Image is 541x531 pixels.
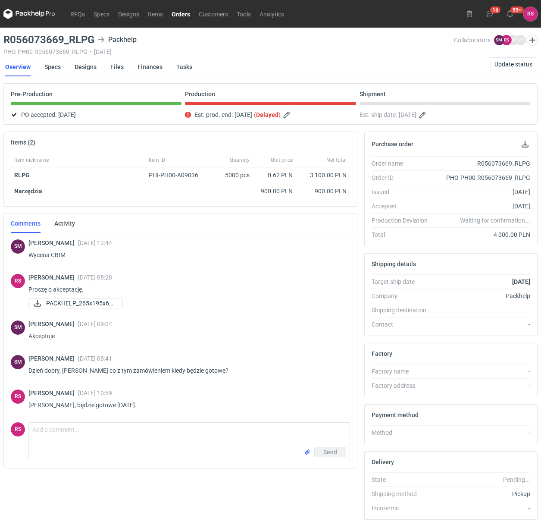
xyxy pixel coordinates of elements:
[78,239,112,246] span: [DATE] 12:44
[11,214,41,233] a: Comments
[66,9,89,19] a: RFQs
[144,9,167,19] a: Items
[282,110,293,120] button: Edit estimated production end date
[503,7,517,21] button: 99+
[28,331,343,341] p: Akceptuje
[372,230,435,239] div: Total
[28,239,78,246] span: [PERSON_NAME]
[210,167,253,183] div: 5000 pcs
[372,306,435,314] div: Shipping destination
[78,274,112,281] span: [DATE] 08:28
[372,292,435,300] div: Company
[176,57,192,76] a: Tasks
[372,202,435,211] div: Accepted
[98,35,137,45] div: Packhelp
[28,284,343,295] p: Proszę o akceptację.
[435,381,530,390] div: -
[28,298,123,308] a: PACKHELP_265x195x60 ...
[14,188,42,195] strong: Narzędzia
[360,91,386,97] p: Shipment
[494,61,532,67] span: Update status
[11,390,25,404] figcaption: RS
[372,428,435,437] div: Method
[185,110,356,120] div: Est. prod. end:
[300,171,347,179] div: 3 100.00 PLN
[483,7,497,21] button: 15
[418,110,428,120] button: Edit estimated shipping date
[278,111,281,118] em: )
[326,157,347,163] span: Net total
[75,57,97,76] a: Designs
[501,35,512,45] figcaption: RS
[435,202,530,211] div: [DATE]
[89,9,114,19] a: Specs
[185,91,215,97] p: Production
[435,320,530,329] div: -
[255,9,288,19] a: Analytics
[454,37,491,44] span: Collaborators
[230,157,250,163] span: Quantity
[372,188,435,196] div: Issued
[149,157,165,163] span: Item ID
[372,475,435,484] div: State
[3,48,454,55] div: PHO-PH00-R056073669_RLPG [DATE]
[435,230,530,239] div: 4 000.00 PLN
[372,261,416,267] h2: Shipping details
[372,412,419,418] h2: Payment method
[314,447,346,457] button: Send
[11,274,25,288] div: Rafał Stani
[435,490,530,498] div: Pickup
[491,57,536,71] button: Update status
[44,57,61,76] a: Specs
[523,7,538,21] button: RS
[78,390,112,396] span: [DATE] 10:59
[194,9,232,19] a: Customers
[14,172,30,179] strong: RLPG
[372,159,435,168] div: Order name
[11,139,35,146] h2: Items (2)
[58,110,76,120] span: [DATE]
[372,320,435,329] div: Contact
[11,390,25,404] div: Rafał Stani
[256,171,293,179] div: 0.62 PLN
[114,9,144,19] a: Designs
[235,110,252,120] span: [DATE]
[520,139,530,149] button: Download PO
[372,277,435,286] div: Target ship date
[11,320,25,335] div: Sebastian Markut
[11,320,25,335] figcaption: SM
[523,7,538,21] div: Rafał Stani
[512,278,530,285] strong: [DATE]
[28,365,343,376] p: Dzień dobry, [PERSON_NAME] co z tym zamówieniem kiedy będzie gotowe?
[372,381,435,390] div: Factory address
[494,35,504,45] figcaption: SM
[508,35,519,45] figcaption: JB
[3,9,55,19] svg: Packhelp Pro
[360,110,530,120] div: Est. ship date:
[399,110,416,120] span: [DATE]
[256,111,278,118] strong: Delayed
[372,504,435,512] div: Incoterms
[11,239,25,254] figcaption: SM
[11,110,181,120] div: PO accepted:
[110,57,124,76] a: Files
[460,216,530,225] em: Waiting for confirmation...
[254,111,256,118] em: (
[435,367,530,376] div: -
[11,274,25,288] figcaption: RS
[167,9,194,19] a: Orders
[527,35,538,46] button: Edit collaborators
[256,187,293,195] div: 900.00 PLN
[372,350,392,357] h2: Factory
[435,504,530,512] div: -
[372,173,435,182] div: Order ID
[11,91,53,97] p: Pre-Production
[138,57,163,76] a: Finances
[11,355,25,369] div: Sebastian Markut
[11,422,25,437] div: Rafał Stani
[28,390,78,396] span: [PERSON_NAME]
[300,187,347,195] div: 900.00 PLN
[46,298,116,308] span: PACKHELP_265x195x60 ...
[435,173,530,182] div: PHO-PH00-R056073669_RLPG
